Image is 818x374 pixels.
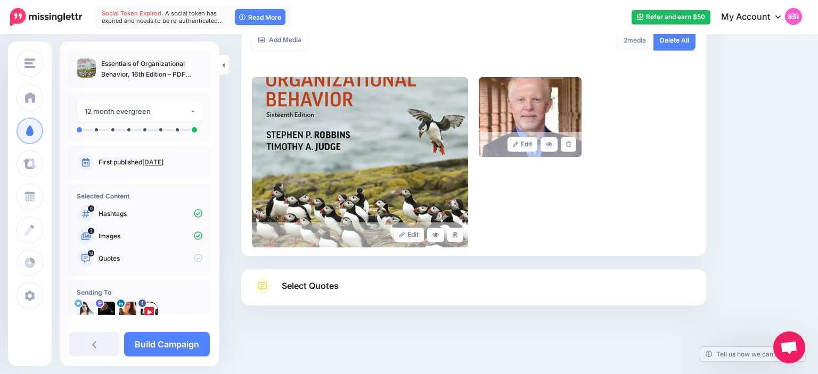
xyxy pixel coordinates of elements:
[99,157,202,167] p: First published
[88,205,94,212] span: 0
[10,8,82,26] img: Missinglettr
[142,158,163,166] a: [DATE]
[653,30,696,51] a: Delete All
[508,137,538,152] a: Edit
[99,209,202,219] p: Hashtags
[710,4,802,30] a: My Account
[77,288,202,296] h4: Sending To
[102,10,223,24] span: A social token has expired and needs to be re-authenticated…
[252,30,308,51] a: Add Media
[24,59,35,68] img: menu.png
[99,254,202,263] p: Quotes
[102,10,163,17] span: Social Token Expired.
[624,36,627,44] span: 2
[85,105,190,118] div: 12 month evergreen
[479,77,582,157] img: adcacfb67b15ff45b07109f8d8e49d17_large.jpg
[77,302,94,319] img: tSvj_Osu-58146.jpg
[235,9,285,25] a: Read More
[77,101,202,122] button: 12 month evergreen
[632,10,710,24] a: Refer and earn $50
[119,302,136,319] img: 1537218439639-55706.png
[700,347,805,361] a: Tell us how we can improve
[616,30,654,51] div: media
[282,279,339,293] span: Select Quotes
[394,228,424,242] a: Edit
[88,250,94,256] span: 13
[252,278,696,305] a: Select Quotes
[77,192,202,200] h4: Selected Content
[98,302,115,319] img: 802740b3fb02512f-84599.jpg
[101,59,202,80] p: Essentials of Organizational Behavior, 16th Edition – PDF eBook
[252,77,468,247] img: 5bba59c068d284a8d0b32b2b5345f83e_large.jpg
[141,302,158,319] img: 307443043_482319977280263_5046162966333289374_n-bsa149661.png
[99,231,202,241] p: Images
[773,331,805,363] div: Open chat
[88,228,94,234] span: 2
[77,59,96,78] img: 5bba59c068d284a8d0b32b2b5345f83e_thumb.jpg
